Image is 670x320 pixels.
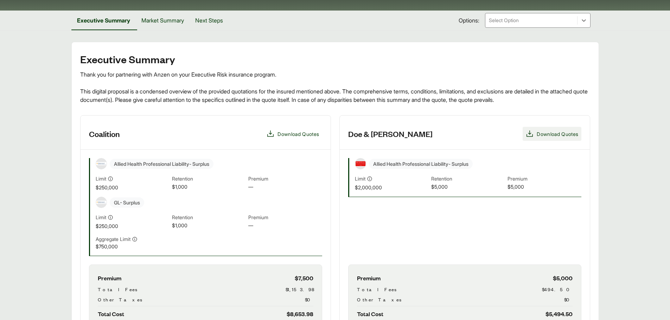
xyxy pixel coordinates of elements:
span: Total Cost [98,309,124,319]
img: Kinsale [96,162,107,165]
span: Limit [96,175,106,182]
span: $494.50 [542,286,573,293]
span: Total Cost [357,309,383,319]
span: — [248,183,322,191]
button: Executive Summary [71,11,136,30]
span: Premium [248,175,322,183]
button: Download Quotes [263,127,322,141]
button: Market Summary [136,11,190,30]
span: Allied Health Professional Liability - Surplus [369,159,473,169]
span: $1,153.98 [286,286,313,293]
span: $0 [305,296,313,303]
span: Other Taxes [357,296,401,303]
span: Download Quotes [277,130,319,138]
span: Retention [172,214,245,222]
button: Next Steps [190,11,229,30]
span: $5,000 [553,273,573,283]
span: Total Fees [357,286,396,293]
span: $5,000 [508,183,581,191]
span: $250,000 [96,184,169,191]
span: Premium [98,273,121,283]
span: $1,000 [172,222,245,230]
span: Aggregate Limit [96,235,130,243]
img: Doe & Emuss [355,161,366,166]
span: $5,494.50 [545,309,573,319]
h2: Executive Summary [80,53,590,65]
span: Retention [431,175,505,183]
img: Kinsale [96,201,107,204]
span: GL - Surplus [110,197,144,208]
span: $750,000 [96,243,169,250]
span: $7,500 [295,273,313,283]
span: $5,000 [431,183,505,191]
span: $1,000 [172,183,245,191]
button: Download Quotes [523,127,581,141]
span: $0 [564,296,573,303]
span: $2,000,000 [355,184,428,191]
span: Other Taxes [98,296,142,303]
span: Retention [172,175,245,183]
span: $250,000 [96,222,169,230]
div: Thank you for partnering with Anzen on your Executive Risk insurance program. This digital propos... [80,70,590,104]
span: Premium [248,214,322,222]
span: Total Fees [98,286,137,293]
span: Download Quotes [537,130,578,138]
span: Premium [508,175,581,183]
span: Limit [355,175,365,182]
h3: Coalition [89,129,120,139]
span: Options: [459,16,479,25]
h3: Doe & [PERSON_NAME] [348,129,433,139]
span: Limit [96,214,106,221]
span: Premium [357,273,381,283]
span: $8,653.98 [287,309,313,319]
span: Allied Health Professional Liability - Surplus [110,159,213,169]
span: — [248,222,322,230]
